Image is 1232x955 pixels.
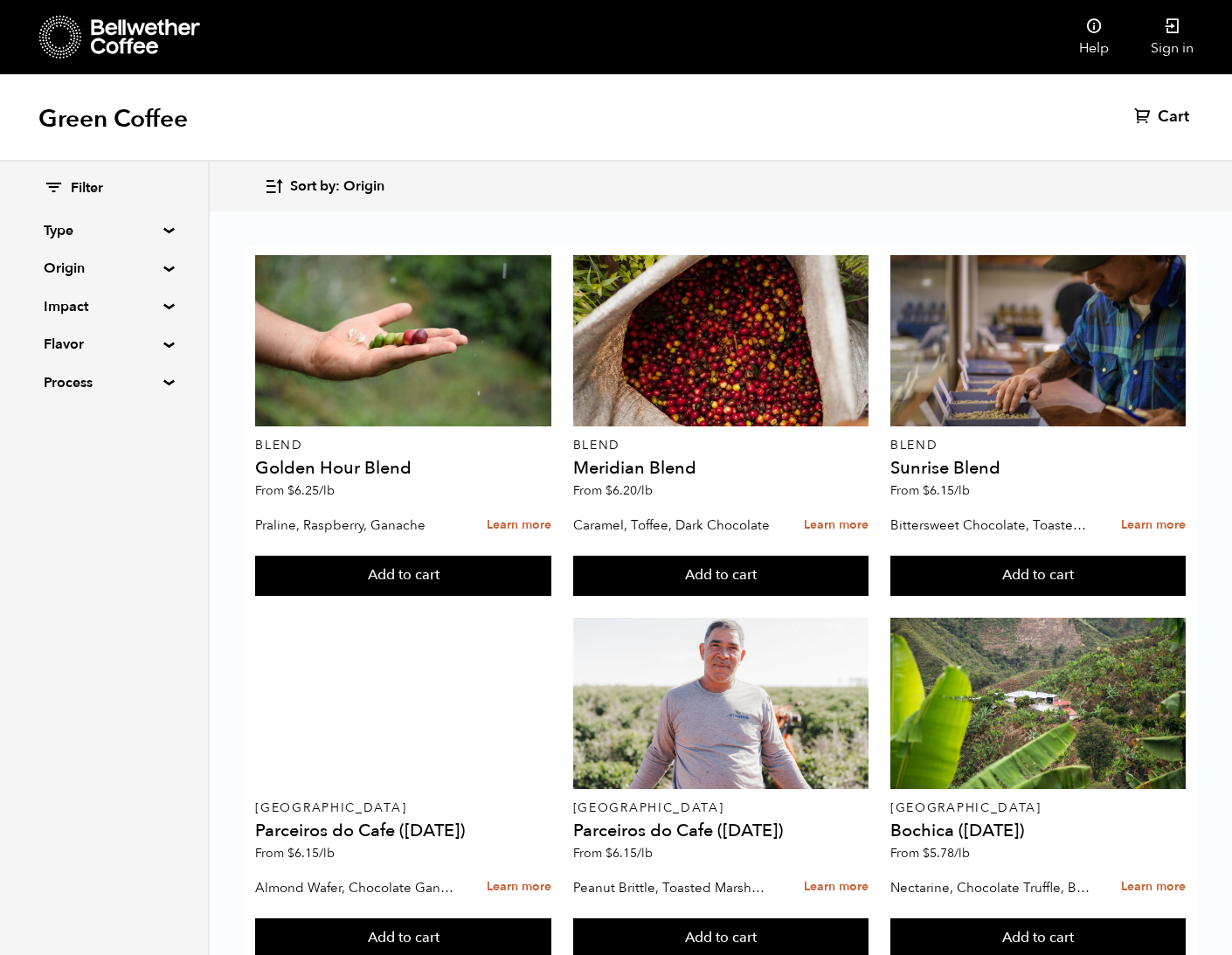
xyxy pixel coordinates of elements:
[264,166,384,207] button: Sort by: Origin
[573,460,869,477] h4: Meridian Blend
[573,822,869,840] h4: Parceiros do Cafe ([DATE])
[890,482,970,499] span: From
[606,482,613,499] span: $
[44,296,164,317] summary: Impact
[255,556,551,596] button: Add to cart
[38,103,188,135] h1: Green Coffee
[1121,868,1186,906] a: Learn more
[1134,107,1194,128] a: Cart
[890,439,1187,452] p: Blend
[255,845,335,862] span: From
[255,439,551,452] p: Blend
[573,482,653,499] span: From
[44,334,164,355] summary: Flavor
[890,556,1187,596] button: Add to cart
[954,482,970,499] span: /lb
[573,556,869,596] button: Add to cart
[255,875,456,901] p: Almond Wafer, Chocolate Ganache, Bing Cherry
[637,482,653,499] span: /lb
[923,845,970,862] bdi: 5.78
[255,822,551,840] h4: Parceiros do Cafe ([DATE])
[890,460,1187,477] h4: Sunrise Blend
[319,482,335,499] span: /lb
[923,845,930,862] span: $
[573,512,774,538] p: Caramel, Toffee, Dark Chocolate
[287,482,335,499] bdi: 6.25
[290,177,384,197] span: Sort by: Origin
[954,845,970,862] span: /lb
[890,822,1187,840] h4: Bochica ([DATE])
[1121,507,1186,544] a: Learn more
[319,845,335,862] span: /lb
[255,802,551,814] p: [GEOGRAPHIC_DATA]
[890,845,970,862] span: From
[637,845,653,862] span: /lb
[255,512,456,538] p: Praline, Raspberry, Ganache
[890,875,1091,901] p: Nectarine, Chocolate Truffle, Brown Sugar
[255,460,551,477] h4: Golden Hour Blend
[44,258,164,279] summary: Origin
[890,802,1187,814] p: [GEOGRAPHIC_DATA]
[890,512,1091,538] p: Bittersweet Chocolate, Toasted Marshmallow, Candied Orange, Praline
[487,868,551,906] a: Learn more
[287,482,294,499] span: $
[287,845,294,862] span: $
[606,482,653,499] bdi: 6.20
[606,845,613,862] span: $
[487,507,551,544] a: Learn more
[255,482,335,499] span: From
[44,372,164,393] summary: Process
[573,439,869,452] p: Blend
[1158,107,1189,128] span: Cart
[287,845,335,862] bdi: 6.15
[44,220,164,241] summary: Type
[923,482,970,499] bdi: 6.15
[71,179,103,198] span: Filter
[606,845,653,862] bdi: 6.15
[804,868,869,906] a: Learn more
[573,802,869,814] p: [GEOGRAPHIC_DATA]
[804,507,869,544] a: Learn more
[573,845,653,862] span: From
[573,875,774,901] p: Peanut Brittle, Toasted Marshmallow, Bittersweet Chocolate
[923,482,930,499] span: $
